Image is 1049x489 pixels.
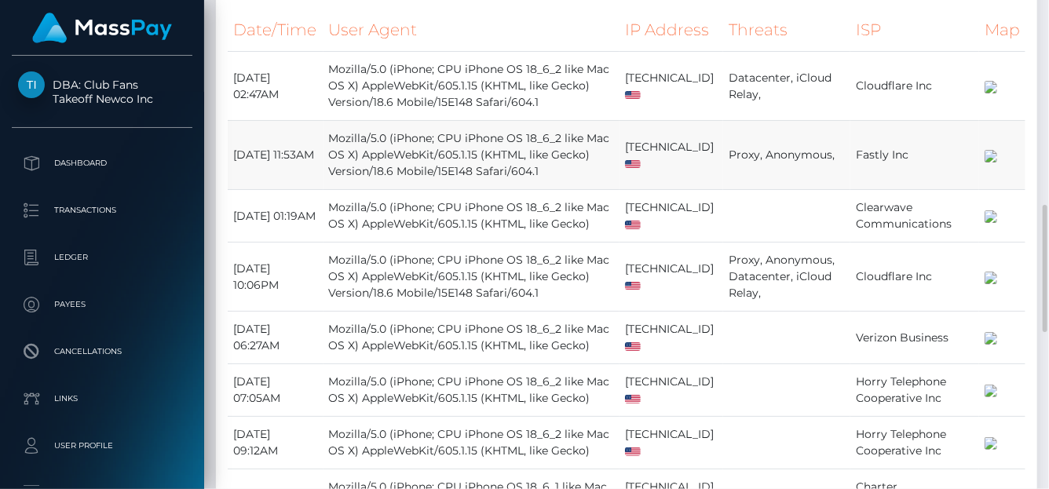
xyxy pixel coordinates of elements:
[985,385,997,397] img: 200x100
[723,243,850,312] td: Proxy, Anonymous, Datacenter, iCloud Relay,
[620,312,723,364] td: [TECHNICAL_ID]
[850,190,979,243] td: Clearwave Communications
[18,246,186,269] p: Ledger
[323,243,620,312] td: Mozilla/5.0 (iPhone; CPU iPhone OS 18_6_2 like Mac OS X) AppleWebKit/605.1.15 (KHTML, like Gecko)...
[18,71,45,98] img: Takeoff Newco Inc
[18,293,186,316] p: Payees
[323,312,620,364] td: Mozilla/5.0 (iPhone; CPU iPhone OS 18_6_2 like Mac OS X) AppleWebKit/605.1.15 (KHTML, like Gecko)
[850,9,979,52] th: ISP
[620,417,723,469] td: [TECHNICAL_ID]
[228,190,323,243] td: [DATE] 01:19AM
[625,160,641,169] img: us.png
[323,417,620,469] td: Mozilla/5.0 (iPhone; CPU iPhone OS 18_6_2 like Mac OS X) AppleWebKit/605.1.15 (KHTML, like Gecko)
[850,312,979,364] td: Verizon Business
[228,52,323,121] td: [DATE] 02:47AM
[985,210,997,223] img: 200x100
[18,387,186,411] p: Links
[12,191,192,230] a: Transactions
[228,364,323,417] td: [DATE] 07:05AM
[850,121,979,190] td: Fastly Inc
[985,150,997,162] img: 200x100
[723,9,850,52] th: Threats
[620,121,723,190] td: [TECHNICAL_ID]
[985,81,997,93] img: 200x100
[12,144,192,183] a: Dashboard
[228,9,323,52] th: Date/Time
[12,332,192,371] a: Cancellations
[850,364,979,417] td: Horry Telephone Cooperative Inc
[625,91,641,100] img: us.png
[12,285,192,324] a: Payees
[723,52,850,121] td: Datacenter, iCloud Relay,
[323,364,620,417] td: Mozilla/5.0 (iPhone; CPU iPhone OS 18_6_2 like Mac OS X) AppleWebKit/605.1.15 (KHTML, like Gecko)
[323,52,620,121] td: Mozilla/5.0 (iPhone; CPU iPhone OS 18_6_2 like Mac OS X) AppleWebKit/605.1.15 (KHTML, like Gecko)...
[12,426,192,465] a: User Profile
[12,78,192,106] span: DBA: Club Fans Takeoff Newco Inc
[620,190,723,243] td: [TECHNICAL_ID]
[625,282,641,290] img: us.png
[323,121,620,190] td: Mozilla/5.0 (iPhone; CPU iPhone OS 18_6_2 like Mac OS X) AppleWebKit/605.1.15 (KHTML, like Gecko)...
[18,199,186,222] p: Transactions
[985,272,997,284] img: 200x100
[620,52,723,121] td: [TECHNICAL_ID]
[625,447,641,456] img: us.png
[979,9,1025,52] th: Map
[620,364,723,417] td: [TECHNICAL_ID]
[985,437,997,450] img: 200x100
[228,417,323,469] td: [DATE] 09:12AM
[620,9,723,52] th: IP Address
[12,238,192,277] a: Ledger
[12,379,192,418] a: Links
[18,434,186,458] p: User Profile
[228,312,323,364] td: [DATE] 06:27AM
[850,52,979,121] td: Cloudflare Inc
[18,151,186,175] p: Dashboard
[323,9,620,52] th: User Agent
[723,121,850,190] td: Proxy, Anonymous,
[850,417,979,469] td: Horry Telephone Cooperative Inc
[620,243,723,312] td: [TECHNICAL_ID]
[625,395,641,403] img: us.png
[985,332,997,345] img: 200x100
[625,221,641,229] img: us.png
[228,243,323,312] td: [DATE] 10:06PM
[18,340,186,363] p: Cancellations
[32,13,172,43] img: MassPay Logo
[323,190,620,243] td: Mozilla/5.0 (iPhone; CPU iPhone OS 18_6_2 like Mac OS X) AppleWebKit/605.1.15 (KHTML, like Gecko)
[850,243,979,312] td: Cloudflare Inc
[228,121,323,190] td: [DATE] 11:53AM
[625,342,641,351] img: us.png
